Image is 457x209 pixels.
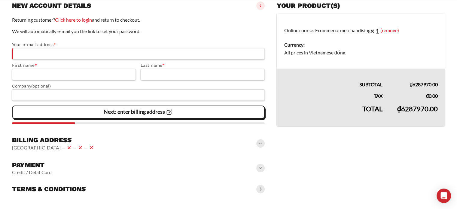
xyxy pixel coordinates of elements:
[12,161,52,169] h3: Payment
[12,41,265,48] label: Your e-mail address
[426,93,429,99] span: ₫
[410,81,438,87] bdi: 6287970.00
[277,88,390,100] th: Tax
[12,169,52,175] vaadin-horizontal-layout: Credit / Debit Card
[12,144,95,151] vaadin-horizontal-layout: [GEOGRAPHIC_DATA] — — —
[370,27,379,35] strong: × 1
[12,185,86,193] h3: Terms & conditions
[426,93,438,99] bdi: 0.00
[12,2,91,10] h3: New account details
[410,81,413,87] span: ₫
[277,69,390,88] th: Subtotal
[12,16,265,24] p: Returning customer? and return to checkout.
[12,83,265,90] label: Company
[380,27,399,33] a: (remove)
[12,106,265,119] vaadin-button: Next: enter billing address
[277,14,445,69] td: Online course: Ecommerce merchandising
[12,27,265,35] p: We will automatically e-mail you the link to set your password.
[55,17,92,23] a: Click here to login
[284,41,438,49] dt: Currency:
[397,105,438,113] bdi: 6287970.00
[397,105,401,113] span: ₫
[437,189,451,203] div: Open Intercom Messenger
[141,62,264,69] label: Last name
[277,100,390,126] th: Total
[284,49,438,57] dd: All prices in Vietnamese đồng.
[12,136,95,144] h3: Billing address
[12,62,136,69] label: First name
[31,84,51,88] span: (optional)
